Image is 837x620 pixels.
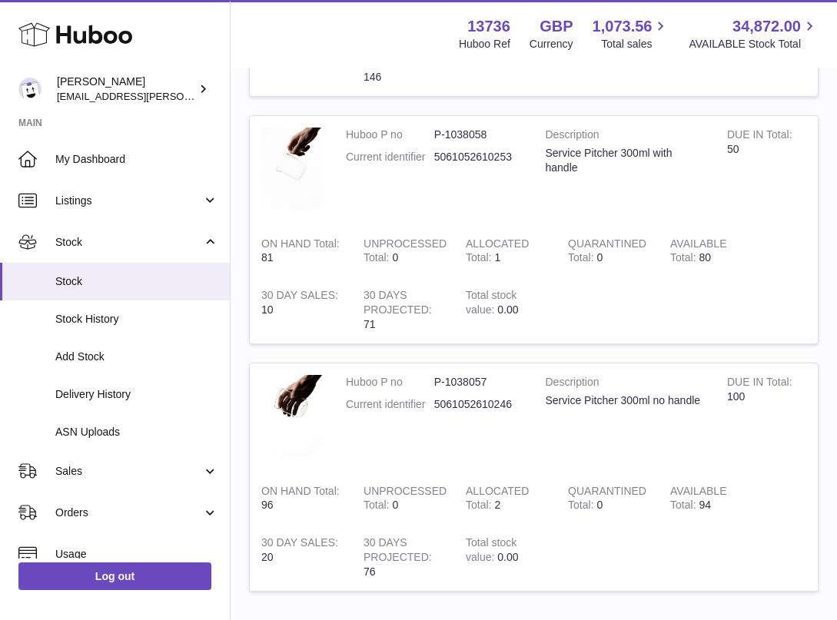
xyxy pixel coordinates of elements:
dd: P-1038057 [434,375,523,390]
div: Huboo Ref [459,37,510,51]
td: 100 [716,363,818,472]
strong: Total stock value [466,289,516,320]
td: 81 [250,225,352,277]
strong: ON HAND Total [261,237,340,254]
span: 0.00 [497,303,518,316]
dd: 5061052610246 [434,397,523,412]
strong: QUARANTINED Total [568,485,646,516]
strong: Total stock value [466,536,516,567]
span: Add Stock [55,350,218,364]
td: 2 [454,472,556,525]
a: Log out [18,562,211,590]
td: 80 [659,225,761,277]
td: 71 [352,277,454,343]
div: Service Pitcher 300ml with handle [546,146,704,175]
strong: QUARANTINED Total [568,237,646,268]
dt: Huboo P no [346,128,434,142]
span: Orders [55,506,202,520]
span: Stock [55,235,202,250]
span: 0.00 [497,551,518,563]
dd: 5061052610253 [434,150,523,164]
strong: 30 DAY SALES [261,289,338,305]
strong: 13736 [467,16,510,37]
strong: 30 DAY SALES [261,536,338,552]
td: 0 [352,225,454,277]
td: 1 [454,225,556,277]
span: Total sales [601,37,669,51]
td: 20 [250,524,352,591]
span: My Dashboard [55,152,218,167]
td: 0 [352,472,454,525]
span: Stock History [55,312,218,327]
span: Delivery History [55,387,218,402]
strong: Description [546,375,704,393]
img: horia@orea.uk [18,78,42,101]
span: Listings [55,194,202,208]
td: 96 [250,472,352,525]
a: 34,872.00 AVAILABLE Stock Total [689,16,819,51]
strong: Description [546,128,704,146]
dt: Current identifier [346,150,434,164]
td: 10 [250,277,352,343]
td: 50 [716,116,818,225]
span: Stock [55,274,218,289]
span: ASN Uploads [55,425,218,439]
div: Service Pitcher 300ml no handle [546,393,704,408]
div: Currency [530,37,573,51]
strong: UNPROCESSED Total [364,485,447,516]
strong: AVAILABLE Total [670,485,726,516]
td: 76 [352,524,454,591]
strong: 30 DAYS PROJECTED [364,289,432,320]
strong: DUE IN Total [727,128,792,144]
strong: GBP [540,16,573,37]
span: 1,073.56 [593,16,653,37]
a: 1,073.56 Total sales [593,16,670,51]
dd: P-1038058 [434,128,523,142]
td: 94 [659,472,761,525]
strong: ALLOCATED Total [466,485,529,516]
img: product image [261,128,323,210]
strong: 30 DAYS PROJECTED [364,536,432,567]
span: 0 [596,251,603,264]
strong: ALLOCATED Total [466,237,529,268]
dt: Huboo P no [346,375,434,390]
span: Usage [55,547,218,562]
strong: ON HAND Total [261,485,340,501]
span: [EMAIL_ADDRESS][PERSON_NAME][DOMAIN_NAME] [57,90,308,102]
strong: DUE IN Total [727,376,792,392]
span: 0 [596,499,603,511]
dt: Current identifier [346,397,434,412]
span: AVAILABLE Stock Total [689,37,819,51]
strong: AVAILABLE Total [670,237,726,268]
strong: UNPROCESSED Total [364,237,447,268]
div: [PERSON_NAME] [57,75,195,104]
img: product image [261,375,323,457]
span: 34,872.00 [732,16,801,37]
span: Sales [55,464,202,479]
